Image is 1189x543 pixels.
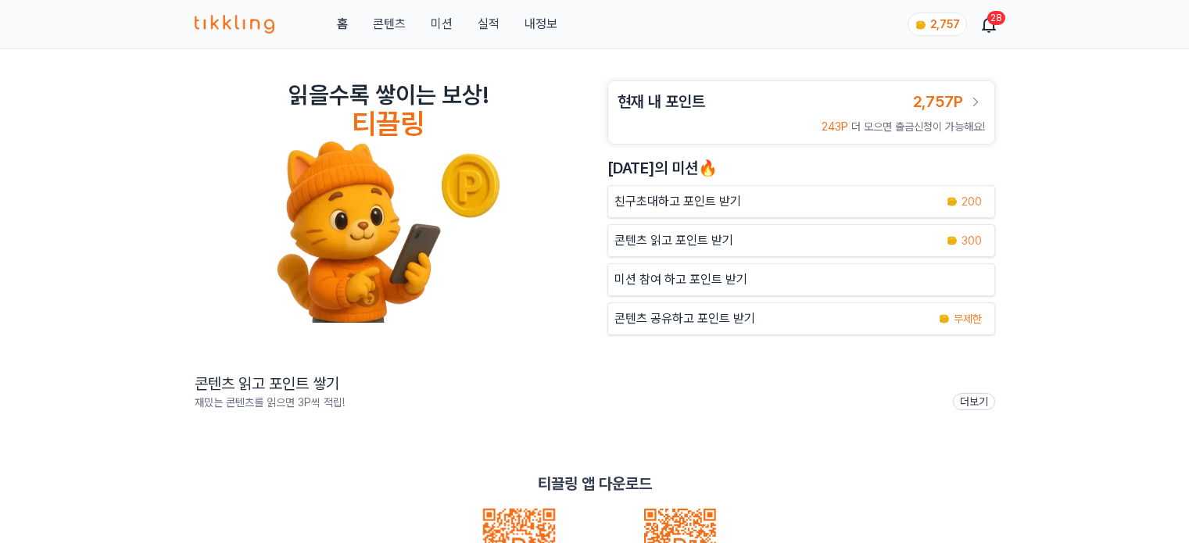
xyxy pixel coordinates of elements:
[607,185,995,218] button: 친구초대하고 포인트 받기 coin 200
[607,157,995,179] h2: [DATE]의 미션🔥
[983,15,995,34] a: 28
[987,11,1005,25] div: 28
[618,91,705,113] h3: 현재 내 포인트
[915,19,927,31] img: coin
[607,302,995,335] a: 콘텐츠 공유하고 포인트 받기 coin 무제한
[946,234,958,247] img: coin
[195,373,345,395] h2: 콘텐츠 읽고 포인트 쌓기
[607,263,995,296] button: 미션 참여 하고 포인트 받기
[962,194,982,209] span: 200
[953,393,995,410] a: 더보기
[195,15,275,34] img: 티끌링
[614,270,747,289] p: 미션 참여 하고 포인트 받기
[614,309,755,328] p: 콘텐츠 공유하고 포인트 받기
[930,18,960,30] span: 2,757
[337,15,348,34] a: 홈
[431,15,453,34] button: 미션
[913,91,985,113] a: 2,757P
[946,195,958,208] img: coin
[913,92,963,111] span: 2,757P
[478,15,500,34] a: 실적
[938,313,951,325] img: coin
[822,120,848,133] span: 243P
[851,120,985,133] span: 더 모으면 출금신청이 가능해요!
[276,140,501,323] img: tikkling_character
[954,311,982,327] span: 무제한
[195,395,345,410] p: 재밌는 콘텐츠를 읽으면 3P씩 적립!
[614,192,741,211] p: 친구초대하고 포인트 받기
[607,224,995,257] a: 콘텐츠 읽고 포인트 받기 coin 300
[962,233,982,248] span: 300
[373,15,406,34] a: 콘텐츠
[352,109,424,140] h4: 티끌링
[614,231,733,250] p: 콘텐츠 읽고 포인트 받기
[908,13,964,36] a: coin 2,757
[538,473,652,495] p: 티끌링 앱 다운로드
[525,15,557,34] a: 내정보
[288,80,489,109] h2: 읽을수록 쌓이는 보상!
